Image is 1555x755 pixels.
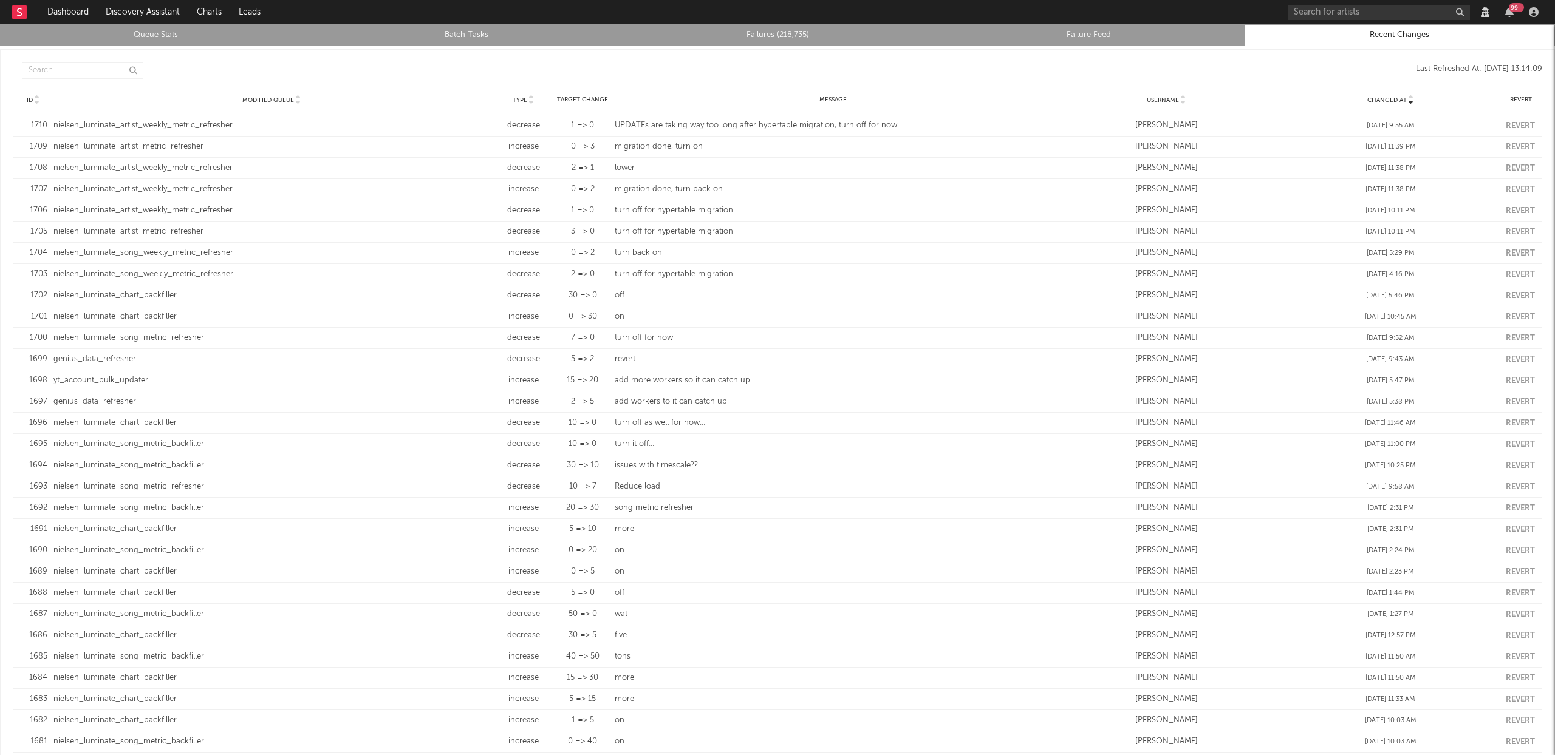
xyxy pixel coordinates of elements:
div: 1681 [19,736,47,748]
div: nielsen_luminate_song_weekly_metric_refresher [53,247,490,259]
span: Modified Queue [242,96,294,104]
button: Revert [1506,419,1535,427]
button: Revert [1506,143,1535,151]
div: 30 => 10 [557,459,609,472]
div: [PERSON_NAME] [1057,502,1275,514]
div: decrease [496,438,551,450]
div: 1707 [19,183,47,195]
div: increase [496,714,551,726]
button: Revert [1506,228,1535,236]
div: [DATE] 5:29 PM [1282,248,1500,259]
div: [DATE] 5:47 PM [1282,376,1500,386]
a: Failures (218,735) [629,28,926,42]
span: Changed At [1367,96,1407,104]
div: decrease [496,162,551,174]
div: [PERSON_NAME] [1057,693,1275,705]
button: Revert [1506,717,1535,725]
div: 1706 [19,205,47,217]
div: nielsen_luminate_song_metric_refresher [53,332,490,344]
div: 2 => 0 [557,268,609,280]
button: Revert [1506,611,1535,618]
button: Revert [1506,568,1535,576]
div: nielsen_luminate_song_metric_backfiller [53,651,490,663]
button: Revert [1506,313,1535,321]
div: [DATE] 5:38 PM [1282,397,1500,407]
div: 0 => 30 [557,311,609,323]
div: 1709 [19,141,47,153]
div: 20 => 30 [557,502,609,514]
div: migration done, turn on [615,141,1051,153]
div: 1693 [19,481,47,493]
div: [PERSON_NAME] [1057,311,1275,323]
div: nielsen_luminate_chart_backfiller [53,714,490,726]
div: 0 => 2 [557,247,609,259]
div: [PERSON_NAME] [1057,651,1275,663]
button: Revert [1506,526,1535,533]
div: nielsen_luminate_artist_weekly_metric_refresher [53,183,490,195]
div: turn back on [615,247,1051,259]
div: [DATE] 11:38 PM [1282,163,1500,174]
div: [DATE] 12:57 PM [1282,631,1500,641]
div: [DATE] 9:58 AM [1282,482,1500,492]
div: [PERSON_NAME] [1057,289,1275,302]
a: Queue Stats [7,28,304,42]
div: increase [496,183,551,195]
div: 1692 [19,502,47,514]
button: Revert [1506,356,1535,364]
button: Revert [1506,398,1535,406]
div: decrease [496,481,551,493]
div: 10 => 0 [557,417,609,429]
div: [PERSON_NAME] [1057,247,1275,259]
div: nielsen_luminate_chart_backfiller [53,566,490,578]
div: increase [496,672,551,684]
div: 1708 [19,162,47,174]
div: [PERSON_NAME] [1057,205,1275,217]
div: 1710 [19,120,47,132]
div: Target Change [557,95,609,104]
div: increase [496,651,551,663]
div: 1687 [19,608,47,620]
button: Revert [1506,334,1535,342]
div: [DATE] 2:24 PM [1282,546,1500,556]
div: [DATE] 11:46 AM [1282,418,1500,428]
div: 1689 [19,566,47,578]
div: turn off for hypertable migration [615,205,1051,217]
div: decrease [496,608,551,620]
div: nielsen_luminate_chart_backfiller [53,587,490,599]
button: Revert [1506,122,1535,130]
div: nielsen_luminate_song_metric_backfiller [53,438,490,450]
a: Recent Changes [1251,28,1548,42]
div: [DATE] 5:46 PM [1282,291,1500,301]
div: wat [615,608,1051,620]
div: 5 => 0 [557,587,609,599]
div: 0 => 2 [557,183,609,195]
div: nielsen_luminate_song_metric_backfiller [53,736,490,748]
div: add workers to it can catch up [615,396,1051,408]
span: Type [513,96,527,104]
div: [PERSON_NAME] [1057,183,1275,195]
div: nielsen_luminate_artist_weekly_metric_refresher [53,205,490,217]
div: [DATE] 9:55 AM [1282,121,1500,131]
div: 5 => 2 [557,353,609,365]
div: tons [615,651,1051,663]
div: 40 => 50 [557,651,609,663]
div: [PERSON_NAME] [1057,374,1275,387]
div: 1696 [19,417,47,429]
div: [DATE] 10:25 PM [1282,461,1500,471]
button: Revert [1506,164,1535,172]
button: Revert [1506,589,1535,597]
div: 2 => 5 [557,396,609,408]
div: issues with timescale?? [615,459,1051,472]
div: [PERSON_NAME] [1057,672,1275,684]
div: genius_data_refresher [53,396,490,408]
div: nielsen_luminate_song_metric_backfiller [53,608,490,620]
button: Revert [1506,207,1535,215]
div: 5 => 10 [557,523,609,535]
button: Revert [1506,738,1535,746]
div: increase [496,311,551,323]
div: decrease [496,289,551,302]
div: 30 => 0 [557,289,609,302]
div: [DATE] 1:27 PM [1282,609,1500,620]
div: [PERSON_NAME] [1057,396,1275,408]
div: 1684 [19,672,47,684]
